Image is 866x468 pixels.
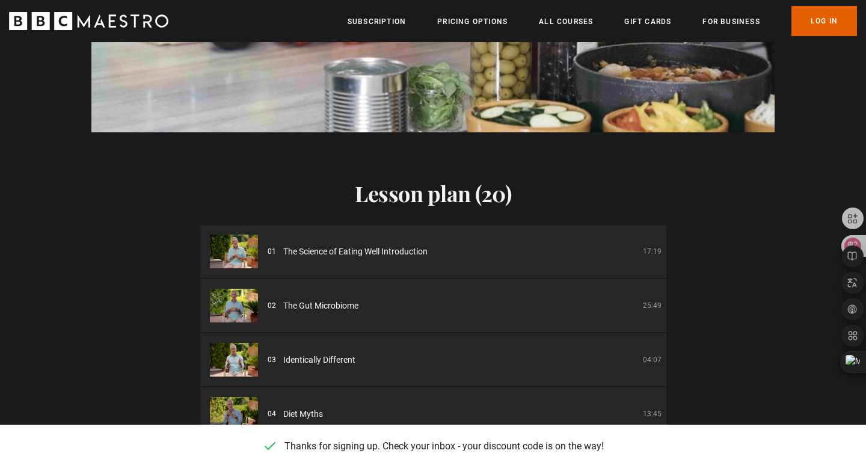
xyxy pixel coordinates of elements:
p: 17:19 [643,246,662,257]
span: Identically Different [283,354,355,366]
p: 25:49 [643,300,662,311]
a: Gift Cards [624,16,671,28]
p: 02 [268,300,276,311]
span: Diet Myths [283,408,323,420]
p: Thanks for signing up. Check your inbox - your discount code is on the way! [284,439,604,454]
h2: Lesson plan (20) [200,180,666,206]
svg: BBC Maestro [9,12,168,30]
span: The Science of Eating Well Introduction [283,245,428,258]
p: 04:07 [643,354,662,365]
a: Subscription [348,16,406,28]
p: 03 [268,354,276,365]
a: All Courses [539,16,593,28]
a: Pricing Options [437,16,508,28]
p: 04 [268,408,276,419]
a: Log In [791,6,857,36]
span: The Gut Microbiome [283,300,358,312]
a: For business [702,16,760,28]
p: 01 [268,246,276,257]
p: 13:45 [643,408,662,419]
nav: Primary [348,6,857,36]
